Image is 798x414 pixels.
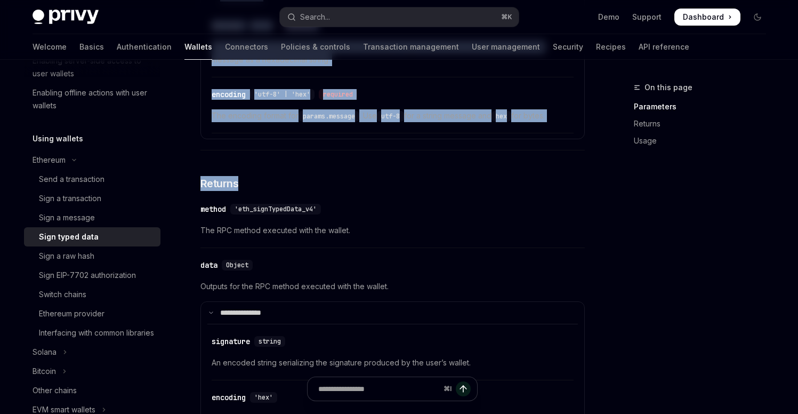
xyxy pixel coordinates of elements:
button: Toggle Bitcoin section [24,362,160,381]
img: dark logo [33,10,99,25]
a: Security [553,34,583,60]
button: Toggle dark mode [749,9,766,26]
a: Demo [598,12,619,22]
span: On this page [644,81,692,94]
a: Usage [634,132,775,149]
button: Send message [456,381,471,396]
a: Sign EIP-7702 authorization [24,266,160,285]
a: Dashboard [674,9,740,26]
a: User management [472,34,540,60]
div: Solana [33,346,57,359]
div: required [319,89,357,100]
a: Returns [634,115,775,132]
a: Welcome [33,34,67,60]
div: Enabling offline actions with user wallets [33,86,154,112]
a: Policies & controls [281,34,350,60]
div: data [200,260,217,270]
a: Switch chains [24,285,160,304]
div: Ethereum [33,154,66,166]
a: API reference [639,34,689,60]
a: Other chains [24,381,160,400]
input: Ask a question... [318,377,439,401]
span: The RPC method executed with the wallet. [200,224,585,237]
div: Search... [300,11,330,23]
a: Sign typed data [24,227,160,246]
div: Sign a raw hash [39,250,94,262]
code: utf-8 [377,111,404,122]
a: Sign a message [24,208,160,227]
span: 'utf-8' | 'hex' [254,90,310,99]
span: Object [226,261,248,269]
a: Interfacing with common libraries [24,323,160,343]
span: Returns [200,176,239,191]
span: string [259,337,281,346]
button: Toggle Solana section [24,343,160,362]
div: Other chains [33,384,77,397]
code: hex [491,111,511,122]
div: Interfacing with common libraries [39,327,154,339]
a: Sign a raw hash [24,246,160,266]
div: Ethereum provider [39,307,104,320]
a: Transaction management [363,34,459,60]
div: Sign a message [39,211,95,224]
a: Recipes [596,34,626,60]
a: Authentication [117,34,172,60]
div: Bitcoin [33,365,56,378]
span: ⌘ K [501,13,512,21]
a: Basics [79,34,104,60]
a: Enabling offline actions with user wallets [24,83,160,115]
a: Send a transaction [24,170,160,189]
button: Open search [280,7,519,27]
div: encoding [212,89,246,100]
div: Switch chains [39,288,86,301]
div: Send a transaction [39,173,104,186]
a: Sign a transaction [24,189,160,208]
code: params.message [299,111,359,122]
div: Sign a transaction [39,192,101,205]
span: Dashboard [683,12,724,22]
button: Toggle Ethereum section [24,150,160,170]
a: Wallets [184,34,212,60]
a: Ethereum provider [24,304,160,323]
h5: Using wallets [33,132,83,145]
a: Connectors [225,34,268,60]
div: Sign EIP-7702 authorization [39,269,136,282]
span: An encoded string serializing the signature produced by the user’s wallet. [212,356,574,369]
a: Support [632,12,662,22]
div: Sign typed data [39,230,99,243]
span: Outputs for the RPC method executed with the wallet. [200,280,585,293]
div: method [200,204,226,214]
a: Parameters [634,98,775,115]
span: The encoding format for . Use for a string message and for bytes. [212,109,574,122]
span: 'eth_signTypedData_v4' [235,205,317,213]
div: signature [212,336,250,347]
